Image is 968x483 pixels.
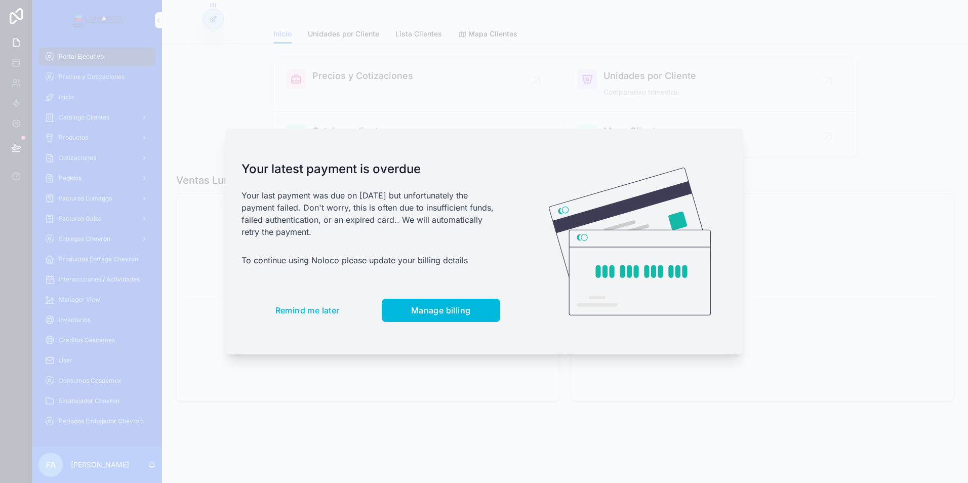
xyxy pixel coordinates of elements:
[275,305,340,315] span: Remind me later
[241,254,500,266] p: To continue using Noloco please update your billing details
[549,168,711,315] img: Credit card illustration
[241,299,374,322] button: Remind me later
[241,189,500,238] p: Your last payment was due on [DATE] but unfortunately the payment failed. Don't worry, this is of...
[241,161,500,177] h1: Your latest payment is overdue
[411,305,471,315] span: Manage billing
[382,299,500,322] button: Manage billing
